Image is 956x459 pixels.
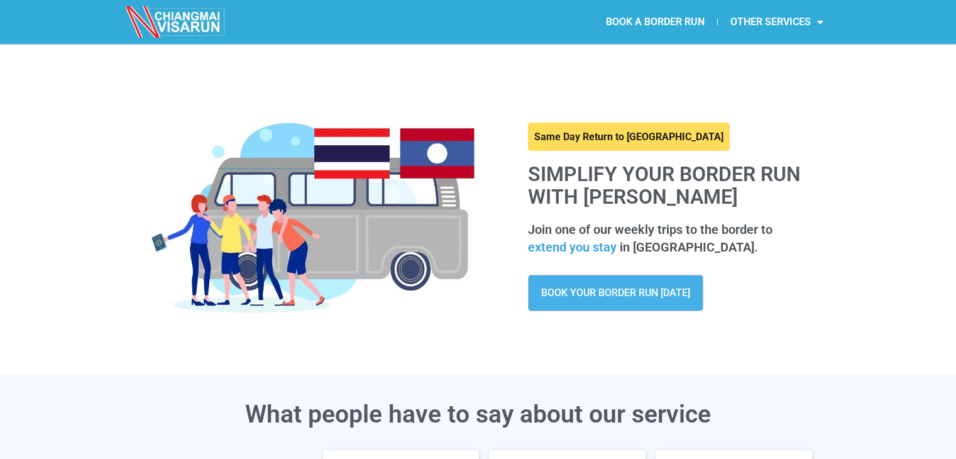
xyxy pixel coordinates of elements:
[541,288,690,298] span: BOOK YOUR BORDER RUN [DATE]
[593,8,717,36] a: BOOK A BORDER RUN
[620,240,758,255] span: in [GEOGRAPHIC_DATA].
[528,275,703,311] a: BOOK YOUR BORDER RUN [DATE]
[528,222,772,237] span: Join one of our weekly trips to the border to
[126,402,830,427] h3: What people have to say about our service
[718,8,836,36] a: OTHER SERVICES
[528,163,818,207] h1: Simplify your border run with [PERSON_NAME]
[478,8,836,36] nav: Menu
[528,238,617,256] span: extend you stay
